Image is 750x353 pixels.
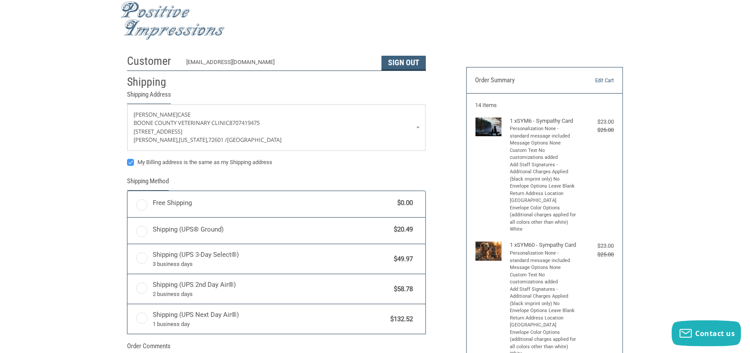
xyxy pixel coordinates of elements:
h3: Order Summary [475,76,570,85]
span: [STREET_ADDRESS] [134,128,182,135]
span: $58.78 [389,284,413,294]
span: $0.00 [393,198,413,208]
div: [EMAIL_ADDRESS][DOMAIN_NAME] [187,58,373,71]
legend: Shipping Method [127,176,169,191]
li: Message Options None [510,140,577,147]
li: Envelope Options Leave Blank [510,307,577,315]
li: Envelope Color Options (additional charges applied for all colors other than white) White [510,205,577,233]
img: Positive Impressions [121,1,225,40]
li: Add Staff Signatures - Additional Charges Applied (black imprint only) No [510,161,577,183]
span: [PERSON_NAME], [134,136,179,144]
span: 1 business day [153,320,386,329]
h2: Customer [127,54,178,68]
h2: Shipping [127,75,178,89]
li: Personalization None - standard message included [510,250,577,264]
button: Sign Out [382,56,426,71]
li: Personalization None - standard message included [510,125,577,140]
span: $20.49 [389,225,413,235]
span: [GEOGRAPHIC_DATA] [227,136,281,144]
a: Enter or select a different address [127,104,425,151]
span: 8707419475 [229,119,260,127]
span: Free Shipping [153,198,393,208]
span: $49.97 [389,254,413,264]
div: $23.00 [579,118,614,126]
li: Custom Text No customizations added [510,147,577,161]
li: Return Address Location [GEOGRAPHIC_DATA] [510,315,577,329]
h4: 1 x SYM6 - Sympathy Card [510,118,577,124]
span: Shipping (UPS 2nd Day Air®) [153,280,390,298]
a: Edit Cart [569,76,614,85]
span: 2 business days [153,290,390,299]
li: Add Staff Signatures - Additional Charges Applied (black imprint only) No [510,286,577,308]
span: Case [177,111,191,118]
span: Shipping (UPS Next Day Air®) [153,310,386,328]
legend: Shipping Address [127,90,171,104]
button: Contact us [672,320,741,346]
span: Shipping (UPS® Ground) [153,225,390,235]
span: [PERSON_NAME] [134,111,177,118]
label: My Billing address is the same as my Shipping address [127,159,426,166]
span: 3 business days [153,260,390,269]
li: Return Address Location [GEOGRAPHIC_DATA] [510,190,577,205]
li: Envelope Options Leave Blank [510,183,577,190]
span: Shipping (UPS 3-Day Select®) [153,250,390,268]
div: $25.00 [579,126,614,134]
span: Boone County Veterinary Clinic [134,119,229,127]
div: $23.00 [579,242,614,250]
span: [US_STATE], [179,136,208,144]
li: Message Options None [510,264,577,272]
span: 72601 / [208,136,227,144]
span: $132.52 [386,314,413,324]
span: Contact us [696,329,735,338]
h4: 1 x SYM60 - Sympathy Card [510,242,577,249]
li: Custom Text No customizations added [510,272,577,286]
h3: 14 Items [475,102,614,109]
div: $25.00 [579,250,614,259]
